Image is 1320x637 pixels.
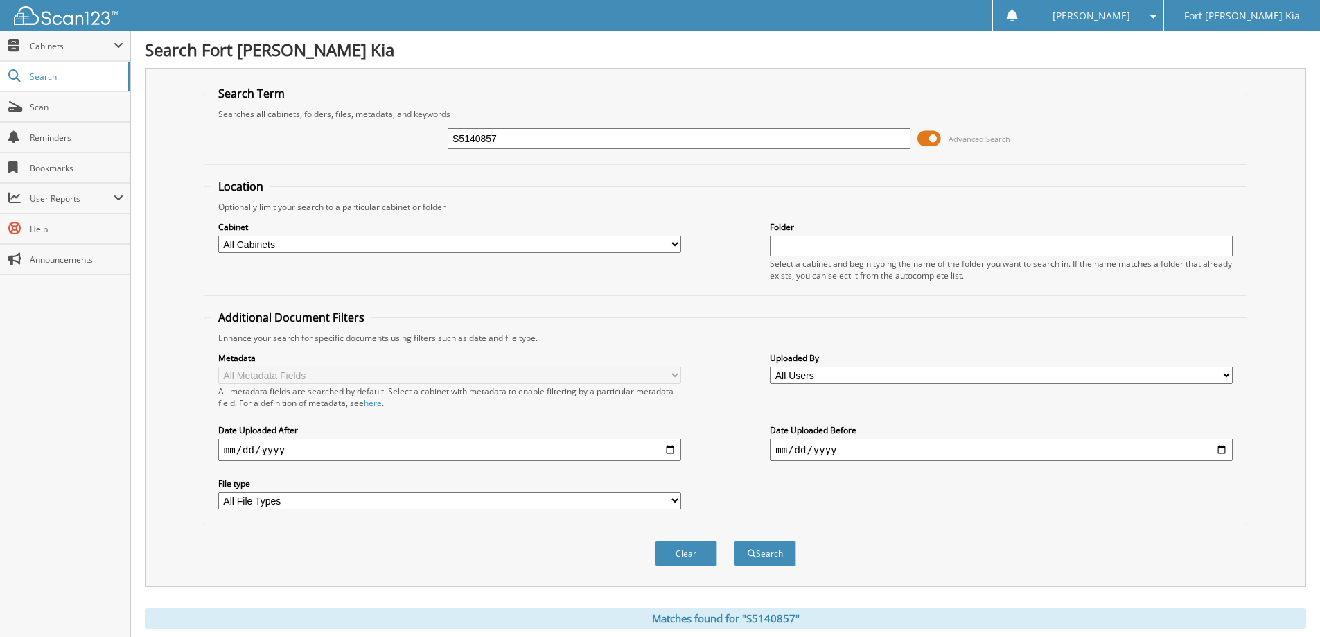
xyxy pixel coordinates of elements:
[30,162,123,174] span: Bookmarks
[734,541,796,566] button: Search
[30,132,123,143] span: Reminders
[30,101,123,113] span: Scan
[218,221,681,233] label: Cabinet
[211,332,1240,344] div: Enhance your search for specific documents using filters such as date and file type.
[30,193,114,204] span: User Reports
[770,221,1233,233] label: Folder
[949,134,1010,144] span: Advanced Search
[770,439,1233,461] input: end
[211,179,270,194] legend: Location
[145,38,1306,61] h1: Search Fort [PERSON_NAME] Kia
[211,310,371,325] legend: Additional Document Filters
[1053,12,1130,20] span: [PERSON_NAME]
[218,385,681,409] div: All metadata fields are searched by default. Select a cabinet with metadata to enable filtering b...
[145,608,1306,629] div: Matches found for "S5140857"
[218,478,681,489] label: File type
[211,86,292,101] legend: Search Term
[218,352,681,364] label: Metadata
[14,6,118,25] img: scan123-logo-white.svg
[218,424,681,436] label: Date Uploaded After
[211,108,1240,120] div: Searches all cabinets, folders, files, metadata, and keywords
[211,201,1240,213] div: Optionally limit your search to a particular cabinet or folder
[30,40,114,52] span: Cabinets
[1184,12,1300,20] span: Fort [PERSON_NAME] Kia
[30,254,123,265] span: Announcements
[30,223,123,235] span: Help
[30,71,121,82] span: Search
[770,424,1233,436] label: Date Uploaded Before
[655,541,717,566] button: Clear
[770,352,1233,364] label: Uploaded By
[770,258,1233,281] div: Select a cabinet and begin typing the name of the folder you want to search in. If the name match...
[218,439,681,461] input: start
[364,397,382,409] a: here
